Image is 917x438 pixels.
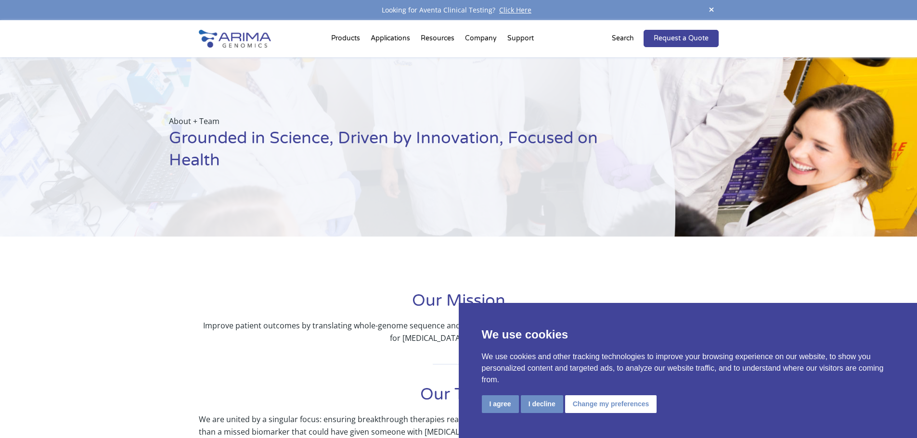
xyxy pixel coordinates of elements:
[199,4,719,16] div: Looking for Aventa Clinical Testing?
[521,395,563,413] button: I decline
[482,395,519,413] button: I agree
[199,290,719,319] h1: Our Mission
[169,115,627,127] p: About + Team
[612,32,634,45] p: Search
[199,30,271,48] img: Arima-Genomics-logo
[644,30,719,47] a: Request a Quote
[565,395,657,413] button: Change my preferences
[199,319,719,344] p: Improve patient outcomes by translating whole-genome sequence and structure information into the ...
[199,384,719,413] h1: Our Team
[495,5,535,14] a: Click Here
[482,326,894,343] p: We use cookies
[169,127,627,179] h1: Grounded in Science, Driven by Innovation, Focused on Health
[482,351,894,386] p: We use cookies and other tracking technologies to improve your browsing experience on our website...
